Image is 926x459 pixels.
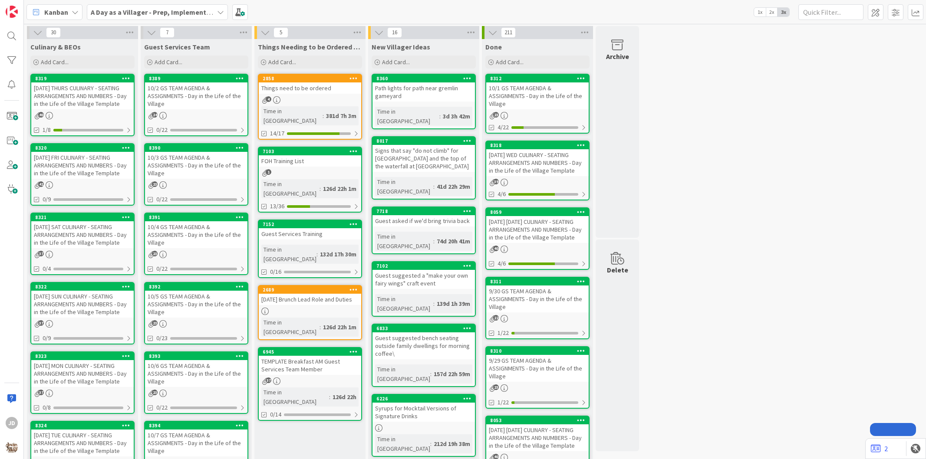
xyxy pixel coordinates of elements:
div: 7718 [372,207,475,215]
span: 39 [493,179,499,184]
div: 839310/6 GS TEAM AGENDA & ASSIGNMENTS - Day in the Life of the Village [145,352,247,387]
span: 0/22 [156,264,168,273]
span: 22 [493,315,499,321]
div: 7102 [376,263,475,269]
div: 8322[DATE] SUN CULINARY - SEATING ARRANGEMENTS AND NUMBERS - Day in the Life of the Village Template [31,283,134,318]
div: 8320 [31,144,134,152]
div: 7152 [263,221,361,227]
a: 2 [871,443,888,454]
div: 126d 22h 1m [321,184,359,193]
span: Add Card... [496,58,524,66]
div: 8053 [486,416,589,424]
div: 8394 [145,422,247,429]
span: Add Card... [268,58,296,66]
div: Signs that say "do not climb" for [GEOGRAPHIC_DATA] and the top of the waterfall at [GEOGRAPHIC_D... [372,145,475,172]
div: 8392 [149,284,247,290]
div: 41d 22h 29m [435,182,472,191]
span: 37 [266,377,271,383]
div: 83119/30 GS TEAM AGENDA & ASSIGNMENTS - Day in the Life of the Village [486,278,589,312]
div: 8017 [372,137,475,145]
b: A Day as a Villager - Prep, Implement and Execute [91,8,246,16]
span: : [430,369,432,379]
span: : [433,236,435,246]
span: 4/6 [498,190,506,199]
div: 8311 [486,278,589,285]
div: [DATE] SUN CULINARY - SEATING ARRANGEMENTS AND NUMBERS - Day in the Life of the Village Template [31,291,134,318]
span: : [316,249,318,259]
div: TEMPLATE Breakfast AM Guest Services Team Member [259,356,361,375]
div: 10/5 GS TEAM AGENDA & ASSIGNMENTS - Day in the Life of the Village [145,291,247,318]
div: 6226Syrups for Mocktail Versions of Signature Drinks [372,395,475,422]
div: Things need to be ordered [259,82,361,94]
div: 83109/29 GS TEAM AGENDA & ASSIGNMENTS - Day in the Life of the Village [486,347,589,382]
div: Syrups for Mocktail Versions of Signature Drinks [372,403,475,422]
div: [DATE] FRI CULINARY - SEATING ARRANGEMENTS AND NUMBERS - Day in the Life of the Village Template [31,152,134,179]
div: 74d 20h 41m [435,236,472,246]
div: 8320[DATE] FRI CULINARY - SEATING ARRANGEMENTS AND NUMBERS - Day in the Life of the Village Template [31,144,134,179]
span: 37 [38,251,44,256]
div: JD [6,417,18,429]
div: 8391 [145,213,247,221]
div: Time in [GEOGRAPHIC_DATA] [375,107,439,126]
span: Guest Services Team [144,43,210,51]
div: 8311 [490,279,589,285]
span: 4 [266,96,271,102]
div: 7103 [259,148,361,155]
div: 126d 22h [330,392,359,402]
span: : [430,439,432,449]
div: 10/2 GS TEAM AGENDA & ASSIGNMENTS - Day in the Life of the Village [145,82,247,109]
div: [DATE] [DATE] CULINARY - SEATING ARRANGEMENTS AND NUMBERS - Day in the Life of the Village Template [486,424,589,451]
div: Archive [606,51,629,62]
span: 23 [493,384,499,390]
div: 8360 [376,75,475,82]
span: 23 [152,251,158,256]
div: 6833 [376,325,475,331]
div: 10/3 GS TEAM AGENDA & ASSIGNMENTS - Day in the Life of the Village [145,152,247,179]
div: 8319[DATE] THURS CULINARY - SEATING ARRANGEMENTS AND NUMBERS - Day in the Life of the Village Tem... [31,75,134,109]
span: 5 [274,27,288,38]
div: 10/4 GS TEAM AGENDA & ASSIGNMENTS - Day in the Life of the Village [145,221,247,248]
span: 23 [152,320,158,326]
div: FOH Training List [259,155,361,167]
div: 8324 [35,423,134,429]
span: 2x [766,8,778,16]
span: 1/8 [43,125,51,134]
div: 7102Guest suggested a "make your own fairy wings" craft event [372,262,475,289]
span: 41 [38,181,44,187]
div: 838910/2 GS TEAM AGENDA & ASSIGNMENTS - Day in the Life of the Village [145,75,247,109]
div: [DATE] THURS CULINARY - SEATING ARRANGEMENTS AND NUMBERS - Day in the Life of the Village Template [31,82,134,109]
div: 8391 [149,214,247,220]
div: 9/30 GS TEAM AGENDA & ASSIGNMENTS - Day in the Life of the Village [486,285,589,312]
div: 8321 [35,214,134,220]
div: 8393 [149,353,247,359]
div: 8321 [31,213,134,221]
span: Add Card... [382,58,410,66]
div: 10/1 GS TEAM AGENDA & ASSIGNMENTS - Day in the Life of the Village [486,82,589,109]
div: [DATE] Brunch Lead Role and Duties [259,294,361,305]
span: : [323,111,324,121]
div: 8323[DATE] MON CULINARY - SEATING ARRANGEMENTS AND NUMBERS - Day in the Life of the Village Template [31,352,134,387]
span: 4/6 [498,259,506,268]
span: Done [485,43,502,51]
div: 7152 [259,220,361,228]
span: 23 [152,390,158,395]
span: 13/36 [270,202,284,211]
div: 6945 [263,349,361,355]
div: 8322 [31,283,134,291]
div: 839010/3 GS TEAM AGENDA & ASSIGNMENTS - Day in the Life of the Village [145,144,247,179]
span: 7 [160,27,175,38]
div: [DATE] TUE CULINARY - SEATING ARRANGEMENTS AND NUMBERS - Day in the Life of the Village Template [31,429,134,456]
div: 839410/7 GS TEAM AGENDA & ASSIGNMENTS - Day in the Life of the Village [145,422,247,456]
input: Quick Filter... [798,4,863,20]
span: 16 [387,27,402,38]
div: 8017 [376,138,475,144]
span: 3x [778,8,789,16]
div: 6226 [372,395,475,403]
div: Guest asked if we'd bring trivia back [372,215,475,226]
div: 7103 [263,148,361,154]
div: 6945TEMPLATE Breakfast AM Guest Services Team Member [259,348,361,375]
div: 8322 [35,284,134,290]
div: 139d 1h 39m [435,299,472,308]
span: 1/22 [498,328,509,338]
div: 7152Guest Services Training [259,220,361,239]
